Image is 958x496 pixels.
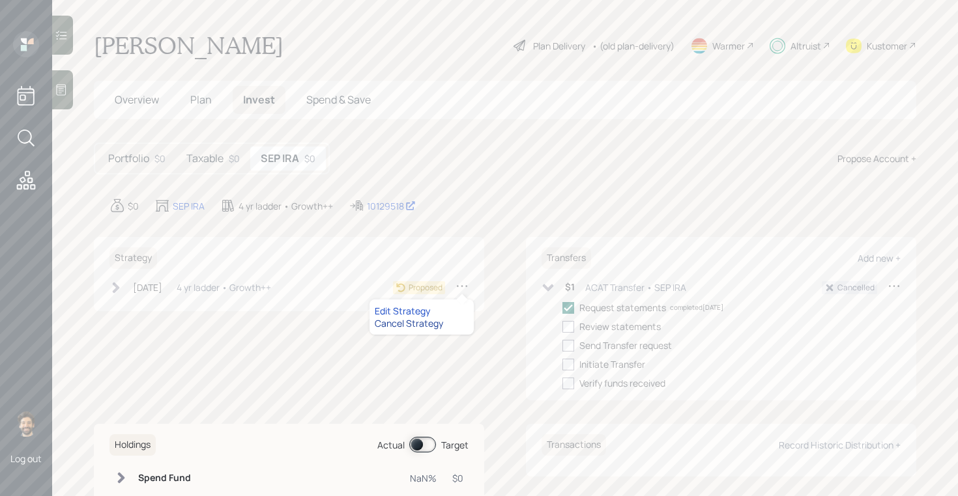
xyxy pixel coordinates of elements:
[377,438,405,452] div: Actual
[441,438,469,452] div: Target
[542,247,591,269] h6: Transfers
[109,247,157,269] h6: Strategy
[173,199,205,213] div: SEP IRA
[579,338,672,352] div: Send Transfer request
[837,152,916,165] div: Propose Account +
[239,199,333,213] div: 4 yr ladder • Growth++
[94,31,283,60] h1: [PERSON_NAME]
[452,471,463,485] div: $0
[565,282,575,293] h6: $1
[304,152,315,165] div: $0
[243,92,275,107] span: Invest
[712,39,745,53] div: Warmer
[791,39,821,53] div: Altruist
[10,452,42,465] div: Log out
[186,152,224,165] h5: Taxable
[533,39,585,53] div: Plan Delivery
[367,199,416,213] div: 10129518
[177,281,271,294] div: 4 yr ladder • Growth++
[190,92,212,107] span: Plan
[375,305,469,317] div: Edit Strategy
[154,152,166,165] div: $0
[409,282,443,294] div: Proposed
[115,92,159,107] span: Overview
[13,411,39,437] img: eric-schwartz-headshot.png
[579,357,645,371] div: Initiate Transfer
[261,152,299,165] h5: SEP IRA
[579,301,666,314] div: Request statements
[410,471,437,485] div: NaN%
[108,152,149,165] h5: Portfolio
[375,317,469,329] div: Cancel Strategy
[867,39,907,53] div: Kustomer
[579,376,665,390] div: Verify funds received
[779,439,901,451] div: Record Historic Distribution +
[585,281,686,294] div: ACAT Transfer • SEP IRA
[133,281,162,294] div: [DATE]
[858,252,901,264] div: Add new +
[592,39,675,53] div: • (old plan-delivery)
[138,473,200,484] h6: Spend Fund
[542,434,606,456] h6: Transactions
[306,92,371,107] span: Spend & Save
[837,282,875,294] div: Cancelled
[109,434,156,456] h6: Holdings
[670,303,723,312] div: completed [DATE]
[229,152,240,165] div: $0
[579,320,661,333] div: Review statements
[128,199,139,213] div: $0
